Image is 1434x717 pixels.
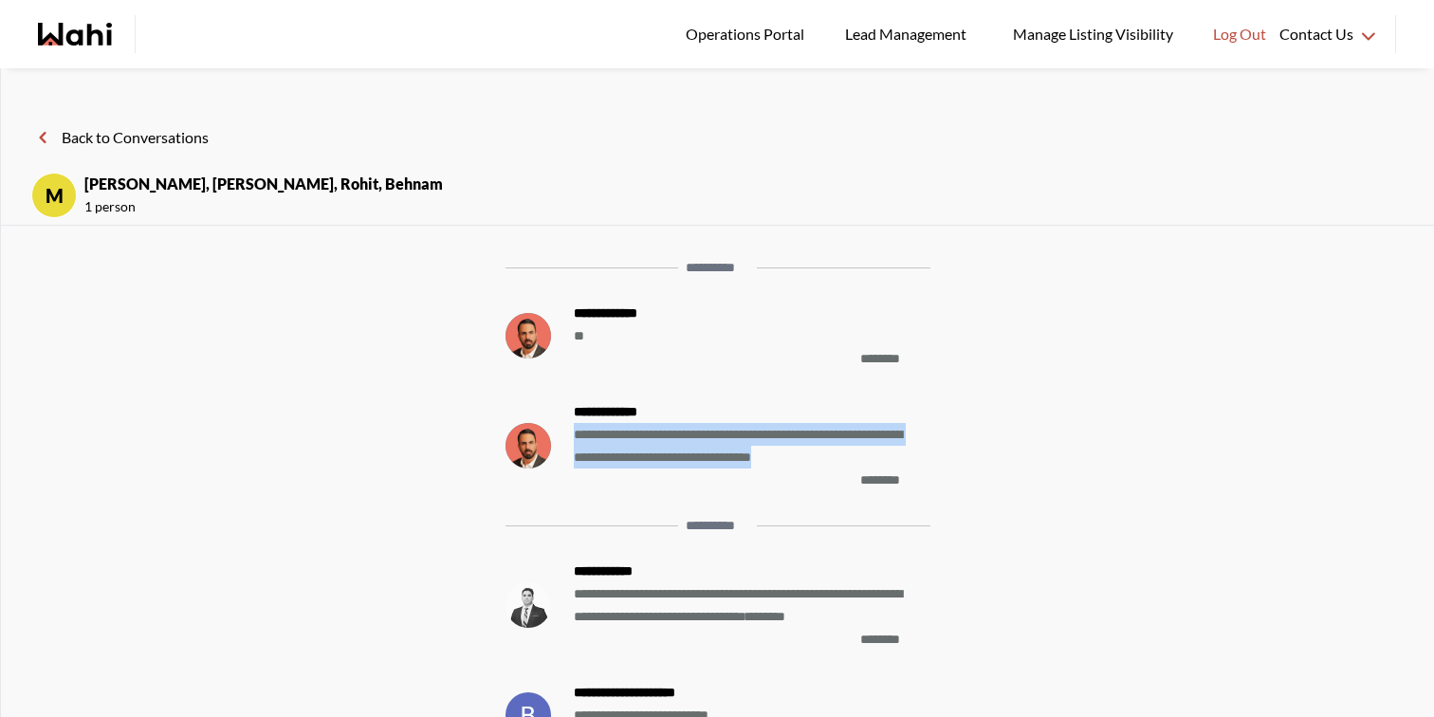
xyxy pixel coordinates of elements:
[845,22,973,46] span: Lead Management
[1007,22,1179,46] span: Manage Listing Visibility
[1213,22,1266,46] span: Log Out
[31,125,209,150] button: Back to Conversations
[38,23,112,46] a: Wahi homepage
[686,22,811,46] span: Operations Portal
[31,173,77,218] div: M
[84,195,443,218] span: 1 person
[84,173,443,195] strong: [PERSON_NAME], [PERSON_NAME], rohit, Behnam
